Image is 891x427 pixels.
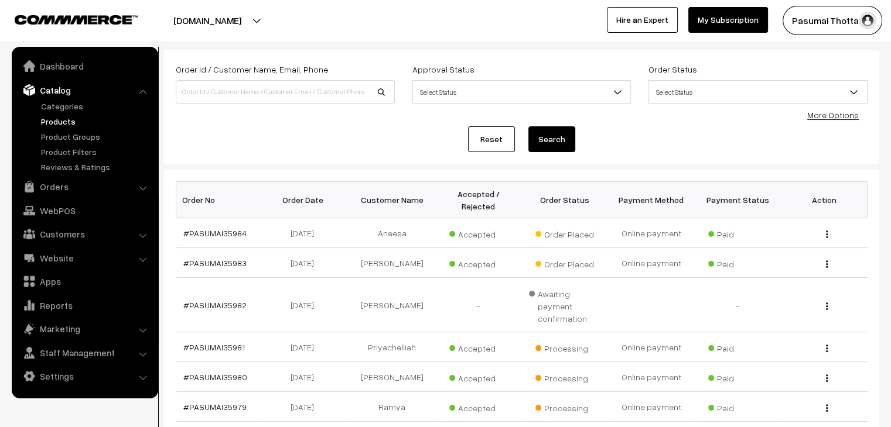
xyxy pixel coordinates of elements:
[132,6,282,35] button: [DOMAIN_NAME]
[608,332,695,362] td: Online payment
[349,362,436,392] td: [PERSON_NAME]
[522,182,609,218] th: Order Status
[826,260,828,268] img: Menu
[262,362,349,392] td: [DATE]
[435,182,522,218] th: Accepted / Rejected
[38,130,154,143] a: Product Groups
[349,248,436,278] td: [PERSON_NAME]
[608,392,695,422] td: Online payment
[708,255,767,270] span: Paid
[783,6,882,35] button: Pasumai Thotta…
[262,182,349,218] th: Order Date
[183,258,247,268] a: #PASUMAI35983
[688,7,768,33] a: My Subscription
[349,218,436,248] td: Aneesa
[708,225,767,240] span: Paid
[528,126,575,152] button: Search
[449,369,508,384] span: Accepted
[183,372,247,382] a: #PASUMAI35980
[15,12,117,26] a: COMMMERCE
[15,318,154,339] a: Marketing
[826,230,828,238] img: Menu
[15,223,154,245] a: Customers
[349,182,436,218] th: Customer Name
[412,80,631,104] span: Select Status
[859,12,876,29] img: user
[15,176,154,197] a: Orders
[15,15,138,24] img: COMMMERCE
[15,200,154,221] a: WebPOS
[826,404,828,412] img: Menu
[826,345,828,352] img: Menu
[183,300,247,310] a: #PASUMAI35982
[535,399,594,414] span: Processing
[781,182,868,218] th: Action
[15,342,154,363] a: Staff Management
[435,278,522,332] td: -
[708,339,767,354] span: Paid
[826,302,828,310] img: Menu
[449,225,508,240] span: Accepted
[262,278,349,332] td: [DATE]
[708,369,767,384] span: Paid
[183,342,245,352] a: #PASUMAI35981
[608,362,695,392] td: Online payment
[529,285,602,325] span: Awaiting payment confirmation
[695,278,781,332] td: -
[38,146,154,158] a: Product Filters
[262,248,349,278] td: [DATE]
[608,182,695,218] th: Payment Method
[535,369,594,384] span: Processing
[262,332,349,362] td: [DATE]
[15,56,154,77] a: Dashboard
[15,80,154,101] a: Catalog
[449,339,508,354] span: Accepted
[649,82,867,102] span: Select Status
[15,247,154,268] a: Website
[695,182,781,218] th: Payment Status
[412,63,474,75] label: Approval Status
[15,366,154,387] a: Settings
[449,255,508,270] span: Accepted
[648,80,868,104] span: Select Status
[38,115,154,128] a: Products
[535,339,594,354] span: Processing
[15,271,154,292] a: Apps
[183,402,247,412] a: #PASUMAI35979
[38,100,154,112] a: Categories
[349,392,436,422] td: Ramya
[449,399,508,414] span: Accepted
[413,82,631,102] span: Select Status
[607,7,678,33] a: Hire an Expert
[262,218,349,248] td: [DATE]
[349,332,436,362] td: Priyachelliah
[38,161,154,173] a: Reviews & Ratings
[826,374,828,382] img: Menu
[349,278,436,332] td: [PERSON_NAME]
[608,218,695,248] td: Online payment
[15,295,154,316] a: Reports
[708,399,767,414] span: Paid
[535,225,594,240] span: Order Placed
[183,228,247,238] a: #PASUMAI35984
[176,182,263,218] th: Order No
[648,63,697,75] label: Order Status
[176,80,395,104] input: Order Id / Customer Name / Customer Email / Customer Phone
[176,63,328,75] label: Order Id / Customer Name, Email, Phone
[262,392,349,422] td: [DATE]
[468,126,515,152] a: Reset
[807,110,859,120] a: More Options
[608,248,695,278] td: Online payment
[535,255,594,270] span: Order Placed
